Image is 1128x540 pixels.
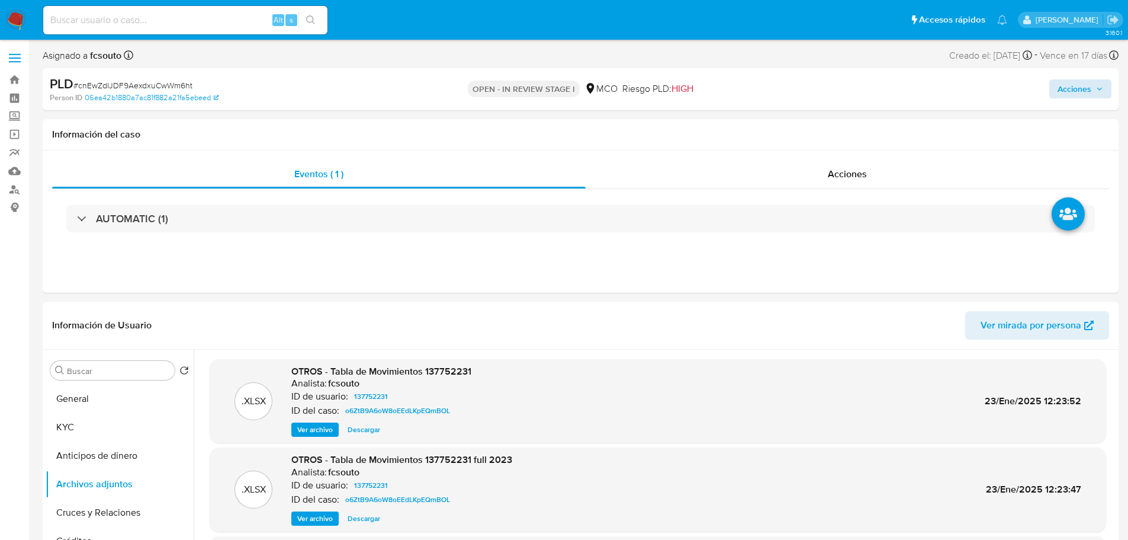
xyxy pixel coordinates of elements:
[1036,14,1103,25] p: felipe.cayon@mercadolibre.com
[622,82,693,95] span: Riesgo PLD:
[274,14,283,25] span: Alt
[342,512,386,526] button: Descargar
[67,366,170,376] input: Buscar
[345,493,450,507] span: o6ZtB9A6oW8oEEdLKpEQmBOL
[1049,79,1111,98] button: Acciones
[242,395,266,408] p: .XLSX
[290,14,293,25] span: s
[43,12,327,28] input: Buscar usuario o caso...
[52,319,152,331] h1: Información de Usuario
[46,413,194,442] button: KYC
[50,74,73,93] b: PLD
[291,423,339,437] button: Ver archivo
[965,311,1109,340] button: Ver mirada por persona
[949,47,1032,63] div: Creado el: [DATE]
[291,480,348,491] p: ID de usuario:
[671,82,693,95] span: HIGH
[297,513,333,525] span: Ver archivo
[349,478,393,493] a: 137752231
[55,366,65,375] button: Buscar
[291,453,512,466] span: OTROS - Tabla de Movimientos 137752231 full 2023
[340,404,455,418] a: o6ZtB9A6oW8oEEdLKpEQmBOL
[46,499,194,527] button: Cruces y Relaciones
[342,423,386,437] button: Descargar
[66,205,1095,232] div: AUTOMATIC (1)
[354,478,388,493] span: 137752231
[354,389,388,404] span: 137752231
[291,365,471,378] span: OTROS - Tabla de Movimientos 137752231
[291,466,327,478] p: Analista:
[88,49,121,62] b: fcsouto
[340,493,455,507] a: o6ZtB9A6oW8oEEdLKpEQmBOL
[349,389,393,404] a: 137752231
[345,404,450,418] span: o6ZtB9A6oW8oEEdLKpEQmBOL
[1107,14,1119,26] a: Salir
[85,92,218,103] a: 06ea42b1880a7ac81f882a21fa5ebeed
[291,512,339,526] button: Ver archivo
[997,15,1007,25] a: Notificaciones
[291,391,348,402] p: ID de usuario:
[298,12,323,28] button: search-icon
[43,49,121,62] span: Asignado a
[294,167,343,181] span: Eventos ( 1 )
[985,394,1081,408] span: 23/Ene/2025 12:23:52
[291,405,339,417] p: ID del caso:
[1040,49,1107,62] span: Vence en 17 días
[291,494,339,506] p: ID del caso:
[981,311,1081,340] span: Ver mirada por persona
[328,466,359,478] h6: fcsouto
[584,82,618,95] div: MCO
[1058,79,1091,98] span: Acciones
[46,442,194,470] button: Anticipos de dinero
[348,424,380,436] span: Descargar
[919,14,985,26] span: Accesos rápidos
[828,167,867,181] span: Acciones
[50,92,82,103] b: Person ID
[242,483,266,496] p: .XLSX
[46,470,194,499] button: Archivos adjuntos
[179,366,189,379] button: Volver al orden por defecto
[1034,47,1037,63] span: -
[52,129,1109,140] h1: Información del caso
[468,81,580,97] p: OPEN - IN REVIEW STAGE I
[297,424,333,436] span: Ver archivo
[46,385,194,413] button: General
[96,212,168,225] h3: AUTOMATIC (1)
[986,483,1081,496] span: 23/Ene/2025 12:23:47
[328,378,359,389] h6: fcsouto
[348,513,380,525] span: Descargar
[291,378,327,389] p: Analista:
[73,79,192,91] span: # cnEwZdIJDF9AexdxuCwWm6ht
